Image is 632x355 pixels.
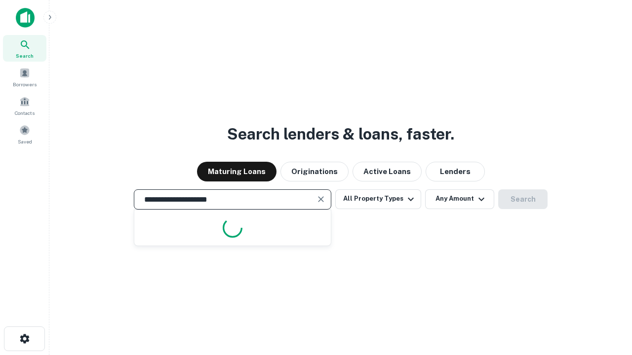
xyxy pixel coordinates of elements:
[3,64,46,90] a: Borrowers
[3,121,46,147] a: Saved
[314,192,328,206] button: Clear
[280,162,349,181] button: Originations
[227,122,454,146] h3: Search lenders & loans, faster.
[18,138,32,145] span: Saved
[425,189,494,209] button: Any Amount
[3,92,46,119] a: Contacts
[16,8,35,28] img: capitalize-icon.png
[197,162,276,181] button: Maturing Loans
[3,35,46,62] a: Search
[16,52,34,60] span: Search
[13,80,37,88] span: Borrowers
[335,189,421,209] button: All Property Types
[15,109,35,117] span: Contacts
[426,162,485,181] button: Lenders
[583,276,632,323] iframe: Chat Widget
[353,162,422,181] button: Active Loans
